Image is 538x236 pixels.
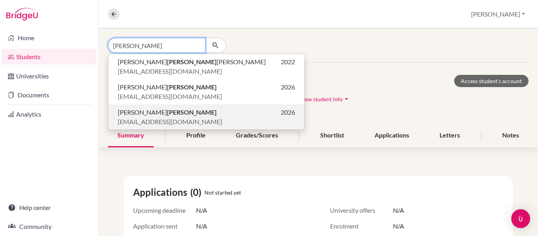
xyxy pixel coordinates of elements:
div: Summary [108,124,154,147]
a: Students [2,49,96,65]
span: 2026 [281,108,295,117]
span: Show student info [299,96,343,102]
div: Grades/Scores [226,124,288,147]
a: Help center [2,200,96,216]
img: Bridge-U [6,8,38,20]
span: Applications [133,185,190,199]
div: Open Intercom Messenger [511,209,530,228]
span: [PERSON_NAME] [118,108,217,117]
a: Access student's account [454,75,529,87]
button: [PERSON_NAME][PERSON_NAME]2026[EMAIL_ADDRESS][DOMAIN_NAME] [108,104,304,130]
span: N/A [393,206,404,215]
a: Documents [2,87,96,103]
span: Not started yet [204,188,241,197]
span: N/A [196,221,207,231]
button: Show student infoarrow_drop_down [298,93,351,105]
span: University offers [330,206,393,215]
b: [PERSON_NAME] [167,58,217,65]
a: Home [2,30,96,46]
a: Community [2,219,96,234]
span: [EMAIL_ADDRESS][DOMAIN_NAME] [118,117,222,126]
span: [EMAIL_ADDRESS][DOMAIN_NAME] [118,67,222,76]
span: [EMAIL_ADDRESS][DOMAIN_NAME] [118,92,222,101]
button: [PERSON_NAME][PERSON_NAME]2026[EMAIL_ADDRESS][DOMAIN_NAME] [108,79,304,104]
a: Universities [2,68,96,84]
span: [PERSON_NAME] [PERSON_NAME] [118,57,266,67]
span: Application sent [133,221,196,231]
i: arrow_drop_down [343,95,351,103]
button: [PERSON_NAME] [468,7,529,22]
div: Applications [365,124,419,147]
span: 2026 [281,82,295,92]
b: [PERSON_NAME] [167,83,217,91]
input: Find student by name... [108,38,206,53]
div: Profile [177,124,215,147]
span: (0) [190,185,204,199]
span: Enrolment [330,221,393,231]
button: [PERSON_NAME][PERSON_NAME][PERSON_NAME]2022[EMAIL_ADDRESS][DOMAIN_NAME] [108,54,304,79]
div: Notes [493,124,529,147]
span: N/A [196,206,207,215]
b: [PERSON_NAME] [167,108,217,116]
span: Upcoming deadline [133,206,196,215]
span: N/A [393,221,404,231]
div: Shortlist [311,124,354,147]
span: [PERSON_NAME] [118,82,217,92]
span: 2022 [281,57,295,67]
a: Analytics [2,106,96,122]
div: Letters [430,124,469,147]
